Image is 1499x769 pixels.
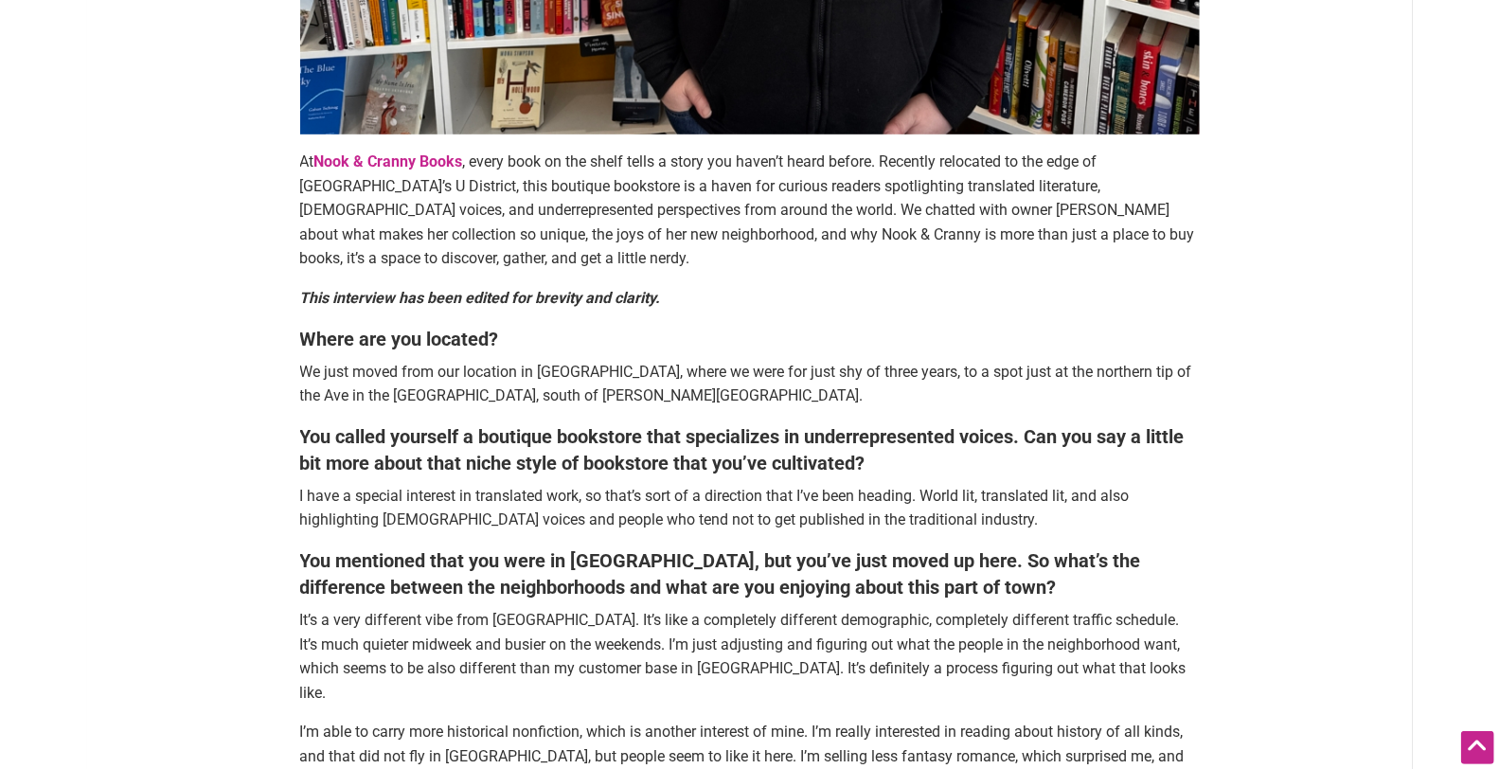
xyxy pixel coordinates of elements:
[1461,731,1494,764] div: Scroll Back to Top
[300,289,661,307] em: This interview has been edited for brevity and clarity.
[300,425,1185,474] strong: You called yourself a boutique bookstore that specializes in underrepresented voices. Can you say...
[300,360,1200,408] p: We just moved from our location in [GEOGRAPHIC_DATA], where we were for just shy of three years, ...
[300,150,1200,271] p: At , every book on the shelf tells a story you haven’t heard before. Recently relocated to the ed...
[300,328,499,350] strong: Where are you located?
[314,152,463,170] a: Nook & Cranny Books
[300,549,1141,599] strong: You mentioned that you were in [GEOGRAPHIC_DATA], but you’ve just moved up here. So what’s the di...
[300,484,1200,532] p: I have a special interest in translated work, so that’s sort of a direction that I’ve been headin...
[300,608,1200,705] p: It’s a very different vibe from [GEOGRAPHIC_DATA]. It’s like a completely different demographic, ...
